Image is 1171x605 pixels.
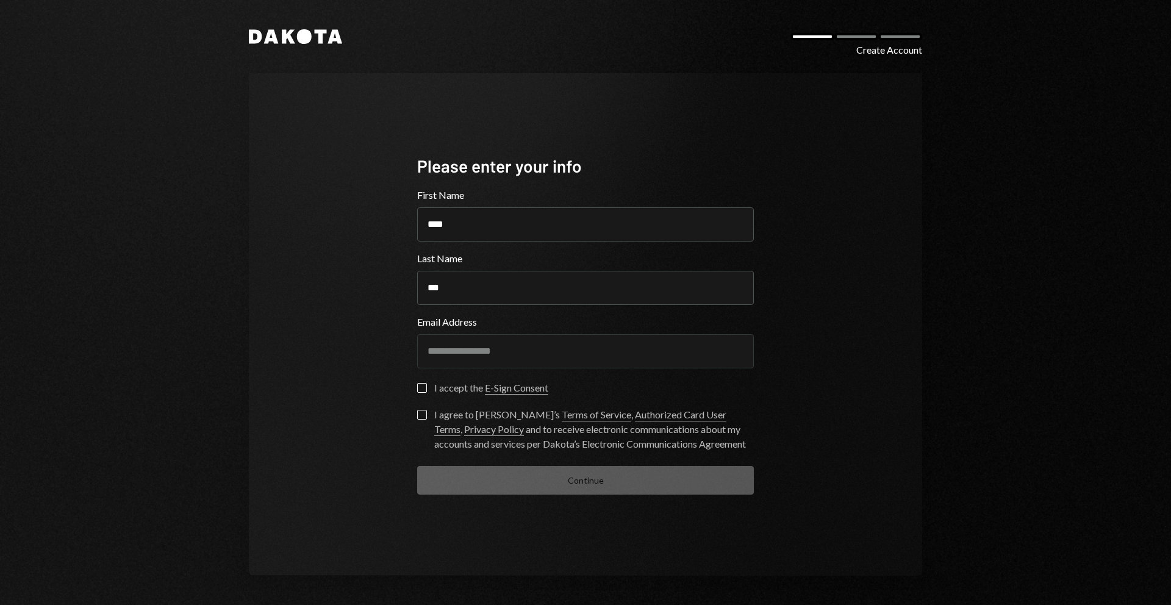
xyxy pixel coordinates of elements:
label: Email Address [417,315,754,329]
a: Privacy Policy [464,423,524,436]
a: E-Sign Consent [485,382,548,395]
div: Please enter your info [417,154,754,178]
label: First Name [417,188,754,202]
a: Terms of Service [562,409,631,421]
label: Last Name [417,251,754,266]
div: Create Account [856,43,922,57]
div: I accept the [434,381,548,395]
button: I accept the E-Sign Consent [417,383,427,393]
a: Authorized Card User Terms [434,409,726,436]
div: I agree to [PERSON_NAME]’s , , and to receive electronic communications about my accounts and ser... [434,407,754,451]
button: I agree to [PERSON_NAME]’s Terms of Service, Authorized Card User Terms, Privacy Policy and to re... [417,410,427,420]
